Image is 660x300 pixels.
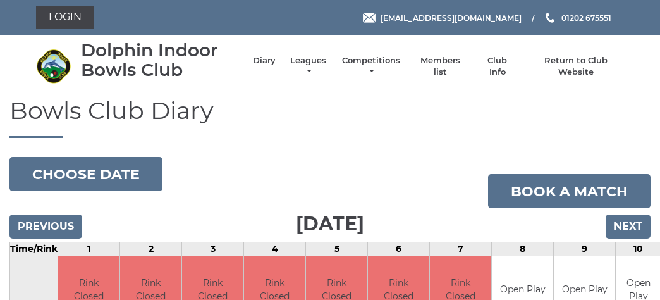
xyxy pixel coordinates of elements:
a: Phone us 01202 675551 [544,12,611,24]
img: Email [363,13,376,23]
h1: Bowls Club Diary [9,97,651,139]
a: Login [36,6,94,29]
img: Dolphin Indoor Bowls Club [36,49,71,84]
a: Book a match [488,174,651,208]
input: Previous [9,215,82,239]
a: Members list [413,55,466,78]
td: 4 [244,242,306,256]
img: Phone us [546,13,554,23]
td: 8 [492,242,554,256]
span: 01202 675551 [561,13,611,22]
a: Club Info [479,55,516,78]
td: 1 [58,242,120,256]
input: Next [606,215,651,239]
td: 6 [368,242,430,256]
a: Leagues [288,55,328,78]
span: [EMAIL_ADDRESS][DOMAIN_NAME] [381,13,522,22]
td: 5 [306,242,368,256]
a: Return to Club Website [529,55,624,78]
div: Dolphin Indoor Bowls Club [81,41,240,80]
td: 7 [430,242,492,256]
button: Choose date [9,157,162,191]
a: Diary [253,55,276,66]
td: 2 [120,242,182,256]
td: Time/Rink [10,242,58,256]
a: Email [EMAIL_ADDRESS][DOMAIN_NAME] [363,12,522,24]
td: 3 [182,242,244,256]
a: Competitions [341,55,401,78]
td: 9 [554,242,616,256]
